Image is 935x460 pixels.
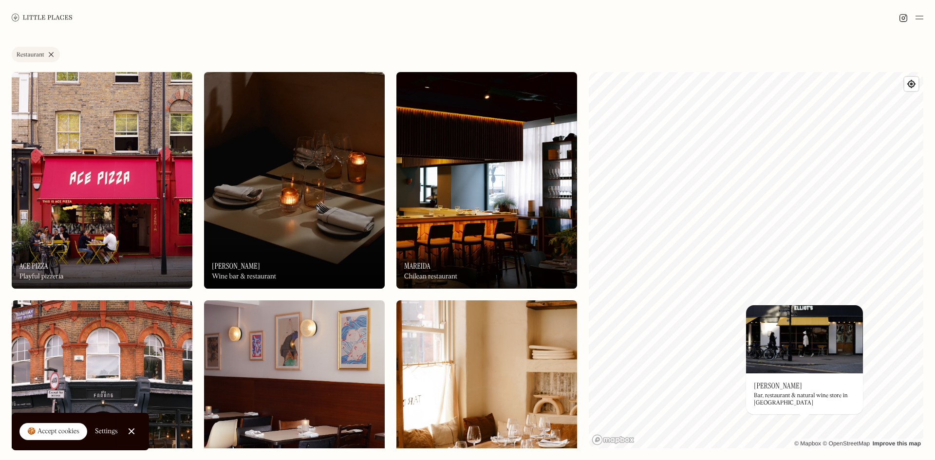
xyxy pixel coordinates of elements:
a: Restaurant [12,47,60,62]
h3: [PERSON_NAME] [212,261,260,271]
a: Elliot'sElliot's[PERSON_NAME]Bar, restaurant & natural wine store in [GEOGRAPHIC_DATA] [746,305,863,414]
h3: Ace Pizza [19,261,48,271]
img: Mareida [396,72,577,289]
img: Luna [204,72,385,289]
div: Chilean restaurant [404,273,457,281]
div: Playful pizzeria [19,273,64,281]
a: Improve this map [873,440,921,447]
a: Mapbox homepage [592,434,635,445]
a: MareidaMareidaMareidaChilean restaurant [396,72,577,289]
img: Ace Pizza [12,72,192,289]
div: Settings [95,428,118,435]
a: 🍪 Accept cookies [19,423,87,441]
a: OpenStreetMap [823,440,870,447]
a: Mapbox [794,440,821,447]
div: Bar, restaurant & natural wine store in [GEOGRAPHIC_DATA] [754,392,855,406]
a: Close Cookie Popup [122,422,141,441]
h3: Mareida [404,261,430,271]
div: 🍪 Accept cookies [27,427,79,437]
div: Wine bar & restaurant [212,273,276,281]
h3: [PERSON_NAME] [754,381,802,390]
a: LunaLuna[PERSON_NAME]Wine bar & restaurant [204,72,385,289]
button: Find my location [904,77,918,91]
div: Restaurant [17,52,44,58]
img: Elliot's [746,305,863,373]
canvas: Map [589,72,923,448]
a: Settings [95,421,118,442]
a: Ace PizzaAce PizzaAce PizzaPlayful pizzeria [12,72,192,289]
